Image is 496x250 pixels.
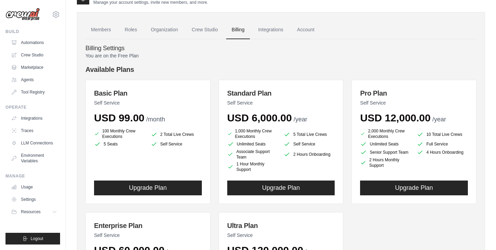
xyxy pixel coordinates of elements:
[284,149,335,160] li: 2 Hours Onboarding
[31,236,43,241] span: Logout
[8,138,60,149] a: LLM Connections
[284,130,335,139] li: 5 Total Live Crews
[94,128,145,139] li: 100 Monthly Crew Executions
[5,173,60,179] div: Manage
[360,181,468,195] button: Upgrade Plan
[119,21,142,39] a: Roles
[227,141,278,148] li: Unlimited Seats
[85,45,476,52] h4: Billing Settings
[227,232,335,239] p: Self Service
[94,99,202,106] p: Self Service
[8,87,60,98] a: Tool Registry
[8,50,60,61] a: Crew Studio
[293,116,307,123] span: /year
[8,37,60,48] a: Automations
[5,8,40,21] img: Logo
[94,232,202,239] p: Self Service
[226,21,250,39] a: Billing
[284,141,335,148] li: Self Service
[360,149,411,156] li: Senior Support Team
[21,209,41,215] span: Resources
[94,88,202,98] h3: Basic Plan
[85,21,116,39] a: Members
[360,157,411,168] li: 2 Hours Monthly Support
[360,112,430,123] span: USD 12,000.00
[94,221,202,230] h3: Enterprise Plan
[432,116,446,123] span: /year
[462,217,496,250] iframe: Chat Widget
[5,233,60,244] button: Logout
[85,65,476,74] h4: Available Plans
[227,112,292,123] span: USD 6,000.00
[8,182,60,193] a: Usage
[417,149,468,156] li: 4 Hours Onboarding
[145,21,183,39] a: Organization
[94,181,202,195] button: Upgrade Plan
[8,125,60,136] a: Traces
[8,206,60,217] button: Resources
[227,181,335,195] button: Upgrade Plan
[360,128,411,139] li: 2,000 Monthly Crew Executions
[151,130,202,139] li: 2 Total Live Crews
[417,130,468,139] li: 10 Total Live Crews
[8,113,60,124] a: Integrations
[227,161,278,172] li: 1 Hour Monthly Support
[227,128,278,139] li: 1,000 Monthly Crew Executions
[94,112,145,123] span: USD 99.00
[8,62,60,73] a: Marketplace
[360,99,468,106] p: Self Service
[227,88,335,98] h3: Standard Plan
[227,221,335,230] h3: Ultra Plan
[8,150,60,166] a: Environment Variables
[5,105,60,110] div: Operate
[417,141,468,148] li: Full Service
[85,52,476,59] p: You are on the Free Plan
[8,74,60,85] a: Agents
[253,21,289,39] a: Integrations
[291,21,320,39] a: Account
[227,149,278,160] li: Associate Support Team
[146,116,165,123] span: /month
[360,141,411,148] li: Unlimited Seats
[94,141,145,148] li: 5 Seats
[227,99,335,106] p: Self Service
[360,88,468,98] h3: Pro Plan
[8,194,60,205] a: Settings
[5,29,60,34] div: Build
[151,141,202,148] li: Self Service
[186,21,223,39] a: Crew Studio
